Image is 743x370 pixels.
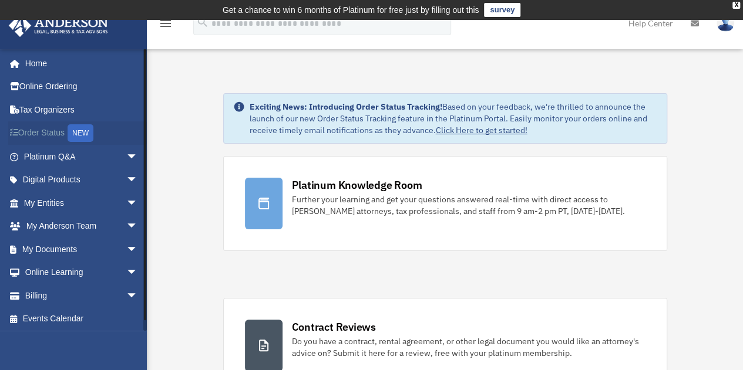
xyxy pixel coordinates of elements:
[8,191,156,215] a: My Entitiesarrow_drop_down
[436,125,527,135] a: Click Here to get started!
[8,145,156,168] a: Platinum Q&Aarrow_drop_down
[292,178,422,192] div: Platinum Knowledge Room
[484,3,520,17] a: survey
[250,101,657,136] div: Based on your feedback, we're thrilled to announce the launch of our new Order Status Tracking fe...
[126,145,150,169] span: arrow_drop_down
[250,101,442,112] strong: Exciting News: Introducing Order Status Tracking!
[196,16,209,29] i: search
[8,98,156,121] a: Tax Organizers
[126,261,150,285] span: arrow_drop_down
[223,156,667,251] a: Platinum Knowledge Room Further your learning and get your questions answered real-time with dire...
[292,320,376,334] div: Contract Reviews
[159,21,173,30] a: menu
[126,237,150,262] span: arrow_drop_down
[68,124,93,142] div: NEW
[126,168,150,192] span: arrow_drop_down
[8,52,150,75] a: Home
[126,284,150,308] span: arrow_drop_down
[159,16,173,30] i: menu
[126,191,150,215] span: arrow_drop_down
[223,3,479,17] div: Get a chance to win 6 months of Platinum for free just by filling out this
[8,307,156,331] a: Events Calendar
[732,2,740,9] div: close
[292,194,645,217] div: Further your learning and get your questions answered real-time with direct access to [PERSON_NAM...
[8,75,156,99] a: Online Ordering
[292,335,645,359] div: Do you have a contract, rental agreement, or other legal document you would like an attorney's ad...
[8,237,156,261] a: My Documentsarrow_drop_down
[717,15,734,32] img: User Pic
[8,168,156,192] a: Digital Productsarrow_drop_down
[8,121,156,145] a: Order StatusNEW
[8,215,156,238] a: My Anderson Teamarrow_drop_down
[8,261,156,284] a: Online Learningarrow_drop_down
[126,215,150,239] span: arrow_drop_down
[8,284,156,307] a: Billingarrow_drop_down
[5,14,112,37] img: Anderson Advisors Platinum Portal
